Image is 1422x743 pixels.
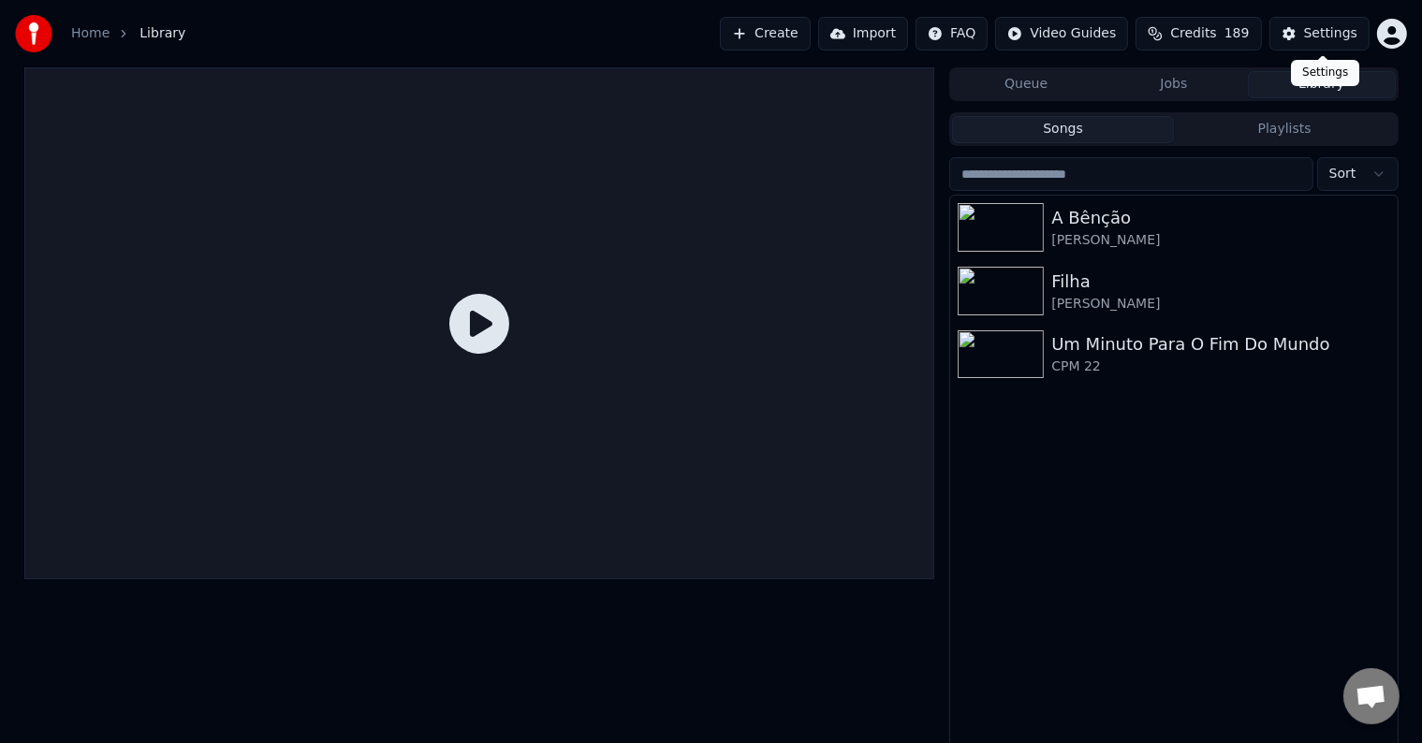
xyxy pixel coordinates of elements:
[1291,60,1359,86] div: Settings
[139,24,185,43] span: Library
[1051,205,1389,231] div: A Bênção
[15,15,52,52] img: youka
[1224,24,1250,43] span: 189
[1343,668,1400,724] div: Open chat
[1100,71,1248,98] button: Jobs
[71,24,185,43] nav: breadcrumb
[952,116,1174,143] button: Songs
[1051,295,1389,313] div: [PERSON_NAME]
[1304,24,1357,43] div: Settings
[71,24,110,43] a: Home
[1051,269,1389,295] div: Filha
[1051,331,1389,357] div: Um Minuto Para O Fim Do Mundo
[1248,71,1396,98] button: Library
[720,17,811,51] button: Create
[1329,165,1356,183] span: Sort
[1051,357,1389,376] div: CPM 22
[952,71,1100,98] button: Queue
[818,17,908,51] button: Import
[1136,17,1261,51] button: Credits189
[995,17,1128,51] button: Video Guides
[1174,116,1396,143] button: Playlists
[1269,17,1370,51] button: Settings
[1051,231,1389,250] div: [PERSON_NAME]
[1170,24,1216,43] span: Credits
[916,17,988,51] button: FAQ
